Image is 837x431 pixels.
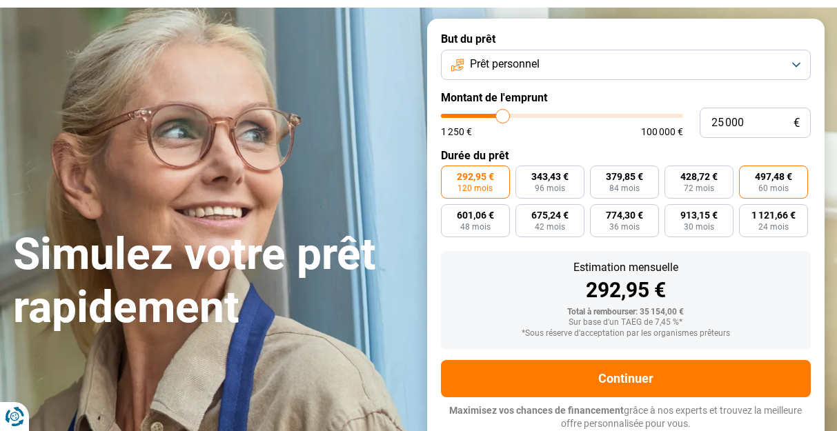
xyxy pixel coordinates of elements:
span: 36 mois [609,223,640,231]
h1: Simulez votre prêt rapidement [13,228,411,334]
span: 100 000 € [641,127,683,137]
div: Total à rembourser: 35 154,00 € [452,308,800,317]
div: *Sous réserve d'acceptation par les organismes prêteurs [452,329,800,339]
span: 24 mois [758,223,789,231]
span: 601,06 € [457,210,494,220]
span: 120 mois [457,184,493,192]
span: 343,43 € [531,172,569,181]
span: 497,48 € [755,172,792,181]
div: 292,95 € [452,280,800,301]
label: Montant de l'emprunt [441,91,811,104]
span: 30 mois [684,223,714,231]
span: 96 mois [535,184,565,192]
span: Prêt personnel [470,57,540,72]
span: 292,95 € [457,172,494,181]
button: Prêt personnel [441,50,811,80]
button: Continuer [441,360,811,397]
p: grâce à nos experts et trouvez la meilleure offre personnalisée pour vous. [441,404,811,431]
span: Maximisez vos chances de financement [449,405,624,416]
span: 72 mois [684,184,714,192]
label: But du prêt [441,32,811,46]
span: 1 121,66 € [751,210,796,220]
span: 675,24 € [531,210,569,220]
span: 84 mois [609,184,640,192]
div: Sur base d'un TAEG de 7,45 %* [452,318,800,328]
span: 913,15 € [680,210,718,220]
span: 60 mois [758,184,789,192]
span: 774,30 € [606,210,643,220]
span: 428,72 € [680,172,718,181]
span: 42 mois [535,223,565,231]
div: Estimation mensuelle [452,262,800,273]
label: Durée du prêt [441,149,811,162]
span: 1 250 € [441,127,472,137]
span: 48 mois [460,223,491,231]
span: € [794,117,800,129]
span: 379,85 € [606,172,643,181]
